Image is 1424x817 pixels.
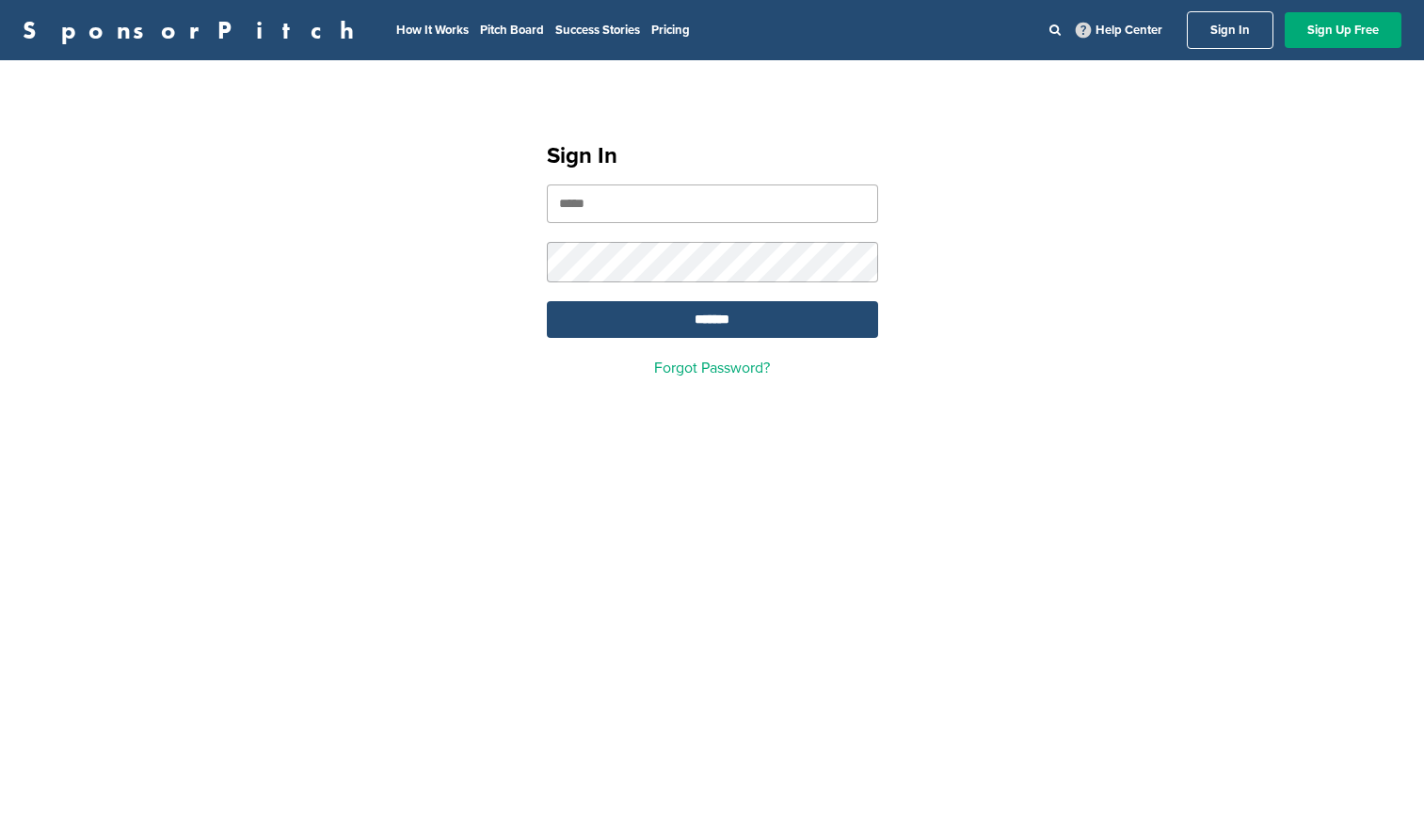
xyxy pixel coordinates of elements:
[23,18,366,42] a: SponsorPitch
[555,23,640,38] a: Success Stories
[651,23,690,38] a: Pricing
[480,23,544,38] a: Pitch Board
[1072,19,1166,41] a: Help Center
[1187,11,1273,49] a: Sign In
[654,359,770,377] a: Forgot Password?
[1285,12,1401,48] a: Sign Up Free
[396,23,469,38] a: How It Works
[547,139,878,173] h1: Sign In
